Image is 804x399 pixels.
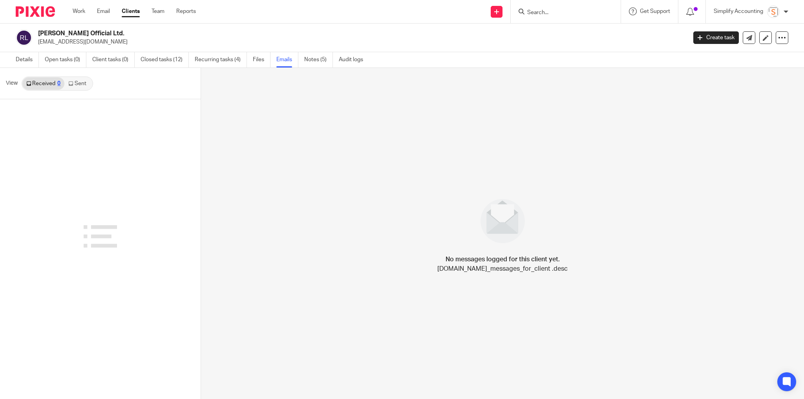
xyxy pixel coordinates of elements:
a: Work [73,7,85,15]
input: Search [526,9,597,16]
p: [EMAIL_ADDRESS][DOMAIN_NAME] [38,38,682,46]
a: Notes (5) [304,52,333,67]
img: Screenshot%202023-11-29%20141159.png [767,5,780,18]
img: Pixie [16,6,55,17]
a: Files [253,52,270,67]
a: Open tasks (0) [45,52,86,67]
img: svg%3E [16,29,32,46]
span: View [6,79,18,87]
a: Create task [693,31,739,44]
img: image [475,194,530,248]
a: Email [97,7,110,15]
a: Reports [176,7,196,15]
a: Emails [276,52,298,67]
a: Team [152,7,164,15]
a: Closed tasks (12) [141,52,189,67]
a: Client tasks (0) [92,52,135,67]
a: Audit logs [339,52,369,67]
a: Details [16,52,39,67]
h2: [PERSON_NAME] Official Ltd. [38,29,553,38]
a: Sent [64,77,92,90]
h4: No messages logged for this client yet. [446,255,560,264]
p: Simplify Accounting [714,7,763,15]
a: Recurring tasks (4) [195,52,247,67]
a: Received0 [22,77,64,90]
a: Clients [122,7,140,15]
p: [DOMAIN_NAME]_messages_for_client .desc [437,264,568,273]
div: 0 [57,81,60,86]
span: Get Support [640,9,670,14]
